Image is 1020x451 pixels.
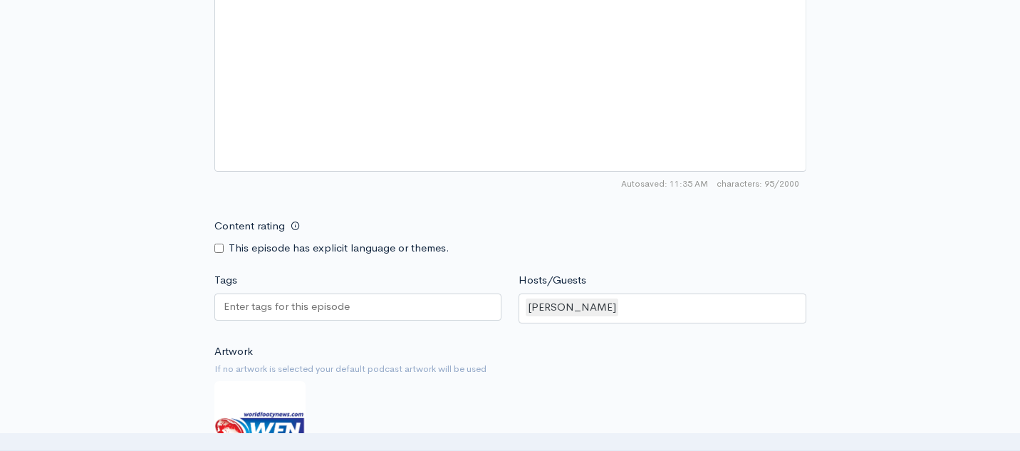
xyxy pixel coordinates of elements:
label: Content rating [214,212,285,241]
small: If no artwork is selected your default podcast artwork will be used [214,362,806,376]
div: [PERSON_NAME] [526,299,618,316]
label: Artwork [214,343,253,360]
span: 95/2000 [717,177,799,190]
label: Hosts/Guests [519,272,586,289]
input: Enter tags for this episode [224,299,352,315]
span: Autosaved: 11:35 AM [621,177,708,190]
label: Tags [214,272,237,289]
label: This episode has explicit language or themes. [229,240,449,256]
